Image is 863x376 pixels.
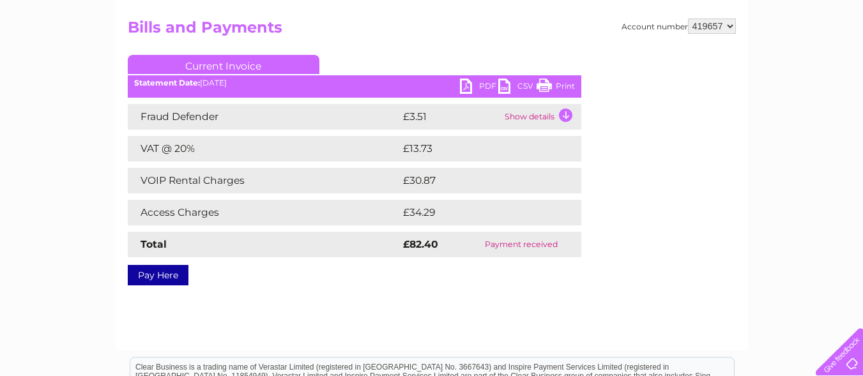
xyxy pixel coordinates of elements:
a: Blog [752,54,770,64]
td: £3.51 [400,104,501,130]
b: Statement Date: [134,78,200,87]
a: PDF [460,79,498,97]
div: [DATE] [128,79,581,87]
td: Payment received [462,232,581,257]
a: Print [537,79,575,97]
a: Pay Here [128,265,188,285]
a: Water [638,54,662,64]
strong: £82.40 [403,238,438,250]
a: Energy [670,54,698,64]
div: Clear Business is a trading name of Verastar Limited (registered in [GEOGRAPHIC_DATA] No. 3667643... [130,7,734,62]
td: £34.29 [400,200,556,225]
td: VAT @ 20% [128,136,400,162]
a: Contact [778,54,809,64]
td: Fraud Defender [128,104,400,130]
a: CSV [498,79,537,97]
td: Show details [501,104,581,130]
td: £30.87 [400,168,556,193]
a: 0333 014 3131 [622,6,710,22]
div: Account number [622,19,736,34]
a: Current Invoice [128,55,319,74]
h2: Bills and Payments [128,19,736,43]
a: Telecoms [706,54,744,64]
td: Access Charges [128,200,400,225]
td: VOIP Rental Charges [128,168,400,193]
td: £13.73 [400,136,554,162]
a: Log out [821,54,851,64]
img: logo.png [30,33,95,72]
strong: Total [141,238,167,250]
